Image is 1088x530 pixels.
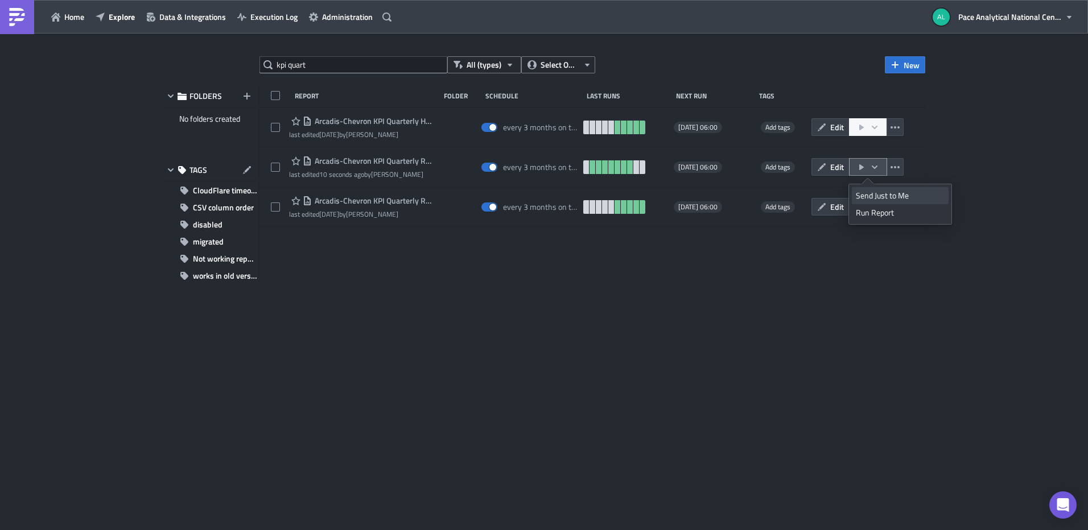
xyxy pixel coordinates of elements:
[765,122,790,132] span: Add tags
[163,216,257,233] button: disabled
[678,123,718,132] span: [DATE] 06:00
[163,250,257,267] button: Not working report either
[678,202,718,212] span: [DATE] 06:00
[189,165,207,175] span: TAGS
[159,11,226,23] span: Data & Integrations
[811,198,850,216] button: Edit
[193,199,254,216] span: CSV column order
[503,202,578,212] div: every 3 months on the 1st
[193,182,257,199] span: CloudFlare timeout
[932,7,951,27] img: Avatar
[232,8,303,26] button: Execution Log
[109,11,135,23] span: Explore
[193,233,224,250] span: migrated
[765,162,790,172] span: Add tags
[761,162,795,173] span: Add tags
[503,122,578,132] div: every 3 months on the 1st
[678,163,718,172] span: [DATE] 06:00
[312,156,434,166] span: Arcadis-Chevron KPI Quarterly Revised
[163,182,257,199] button: CloudFlare timeout
[163,233,257,250] button: migrated
[811,158,850,176] button: Edit
[303,8,378,26] button: Administration
[830,161,844,173] span: Edit
[259,56,447,73] input: Search Reports
[289,210,434,218] div: last edited by [PERSON_NAME]
[521,56,595,73] button: Select Owner
[1049,491,1077,519] div: Open Intercom Messenger
[765,201,790,212] span: Add tags
[856,190,945,201] div: Send Just to Me
[676,92,754,100] div: Next Run
[444,92,480,100] div: Folder
[46,8,90,26] button: Home
[289,130,434,139] div: last edited by [PERSON_NAME]
[250,11,298,23] span: Execution Log
[885,56,925,73] button: New
[90,8,141,26] button: Explore
[926,5,1079,30] button: Pace Analytical National Center for Testing and Innovation
[759,92,807,100] div: Tags
[141,8,232,26] button: Data & Integrations
[189,91,222,101] span: FOLDERS
[295,92,438,100] div: Report
[485,92,581,100] div: Schedule
[312,196,434,206] span: Arcadis-Chevron KPI Quarterly Revenue
[587,92,670,100] div: Last Runs
[761,122,795,133] span: Add tags
[289,170,434,179] div: last edited by [PERSON_NAME]
[319,209,339,220] time: 2025-07-07T13:28:06Z
[193,216,222,233] span: disabled
[541,59,579,71] span: Select Owner
[904,59,920,71] span: New
[163,267,257,284] button: works in old version...
[447,56,521,73] button: All (types)
[312,116,434,126] span: Arcadis-Chevron KPI Quarterly Holding Time
[830,201,844,213] span: Edit
[319,169,364,180] time: 2025-10-08T13:26:02Z
[64,11,84,23] span: Home
[467,59,501,71] span: All (types)
[193,267,257,284] span: works in old version...
[856,207,945,218] div: Run Report
[322,11,373,23] span: Administration
[193,250,257,267] span: Not working report either
[163,108,257,130] div: No folders created
[503,162,578,172] div: every 3 months on the 1st
[761,201,795,213] span: Add tags
[830,121,844,133] span: Edit
[163,199,257,216] button: CSV column order
[319,129,339,140] time: 2025-07-07T13:28:49Z
[958,11,1061,23] span: Pace Analytical National Center for Testing and Innovation
[8,8,26,26] img: PushMetrics
[811,118,850,136] button: Edit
